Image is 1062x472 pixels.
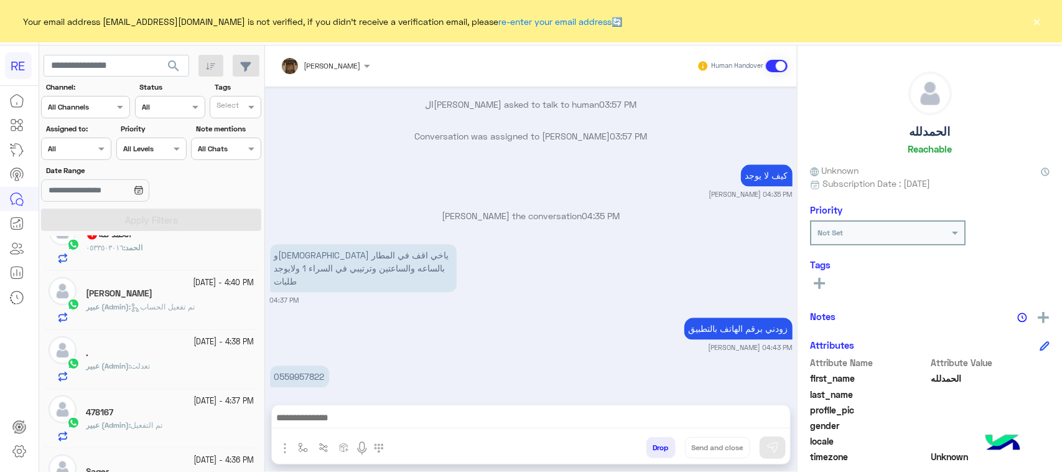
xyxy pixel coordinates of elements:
small: Human Handover [711,61,763,71]
p: Conversation was assigned to [PERSON_NAME] [270,130,793,143]
img: add [1038,312,1049,323]
h6: Notes [810,311,836,322]
h6: Tags [810,259,1050,270]
button: create order [334,437,355,458]
b: : [86,361,131,371]
p: 20/9/2025, 4:37 PM [270,244,457,292]
small: 04:37 PM [270,295,299,305]
span: gender [810,419,929,432]
span: 03:57 PM [610,131,648,141]
p: 20/9/2025, 4:35 PM [741,164,793,186]
span: timezone [810,450,929,463]
button: Trigger scenario [314,437,334,458]
span: ٠٥٣٣٥٠٣٠١٦ [86,243,123,252]
h5: الحمدلله [910,125,951,139]
img: select flow [298,443,308,453]
small: [PERSON_NAME] 04:35 PM [709,189,793,199]
h5: خالد رواص [86,288,152,299]
img: create order [339,443,349,453]
span: الحمدلله [931,372,1050,385]
span: تعدلت [131,361,150,371]
span: null [931,435,1050,448]
img: send voice note [355,441,370,456]
span: Attribute Name [810,356,929,369]
small: [DATE] - 4:37 PM [194,395,254,407]
img: WhatsApp [67,357,80,370]
button: Drop [646,437,676,458]
span: Unknown [810,164,859,177]
b: : [123,243,142,252]
b: : [86,420,131,430]
small: [DATE] - 4:40 PM [193,277,254,289]
p: 20/9/2025, 4:43 PM [684,318,793,339]
small: [DATE] - 4:38 PM [194,336,254,348]
h5: 478167 [86,407,113,418]
small: [DATE] - 4:36 PM [194,455,254,466]
img: Trigger scenario [319,443,328,453]
label: Status [139,82,203,93]
div: RE [5,52,32,79]
img: WhatsApp [67,238,80,251]
span: Subscription Date : [DATE] [822,177,930,190]
span: profile_pic [810,404,929,417]
span: Attribute Value [931,356,1050,369]
span: Unknown [931,450,1050,463]
label: Channel: [46,82,129,93]
img: notes [1017,313,1027,323]
h6: Priority [810,204,842,215]
b: Not Set [817,228,843,237]
span: 04:35 PM [582,210,620,221]
img: defaultAdmin.png [49,277,77,305]
span: عبير (Admin) [86,361,129,371]
span: عبير (Admin) [86,302,129,311]
span: عبير (Admin) [86,420,129,430]
span: الحمد [125,243,142,252]
label: Tags [215,82,260,93]
button: Apply Filters [41,209,261,231]
img: defaultAdmin.png [49,336,77,364]
span: null [931,419,1050,432]
label: Assigned to: [46,123,110,135]
span: last_name [810,388,929,401]
span: Your email address [EMAIL_ADDRESS][DOMAIN_NAME] is not verified, if you didn't receive a verifica... [24,15,623,28]
h6: Attributes [810,339,854,351]
span: first_name [810,372,929,385]
small: 04:46 PM [270,390,300,400]
span: [PERSON_NAME] [304,61,361,70]
img: hulul-logo.png [981,422,1025,466]
span: تم التفعيل [131,420,162,430]
img: WhatsApp [67,417,80,429]
img: defaultAdmin.png [909,72,951,115]
p: 20/9/2025, 4:46 PM [270,366,329,387]
button: search [159,55,189,82]
button: × [1031,15,1043,27]
button: Send and close [685,437,750,458]
label: Priority [121,123,185,135]
img: defaultAdmin.png [49,395,77,423]
div: Select [215,100,239,114]
img: send attachment [277,441,292,456]
span: تم تفعيل الحساب [131,302,195,311]
b: : [86,302,131,311]
span: 03:57 PM [600,99,637,110]
img: send message [766,441,779,454]
span: search [166,59,181,73]
img: make a call [374,443,384,453]
h6: Reachable [908,143,952,154]
label: Note mentions [196,123,260,135]
a: re-enter your email address [499,16,612,27]
h5: . [86,348,88,359]
p: ال[PERSON_NAME] asked to talk to human [270,98,793,111]
button: select flow [293,437,314,458]
img: WhatsApp [67,298,80,311]
small: [PERSON_NAME] 04:43 PM [709,342,793,352]
label: Date Range [46,165,185,176]
p: [PERSON_NAME] the conversation [270,209,793,222]
span: locale [810,435,929,448]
